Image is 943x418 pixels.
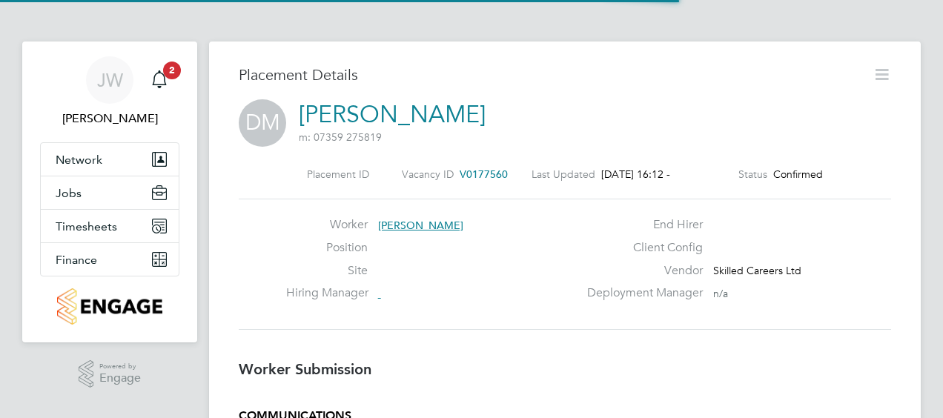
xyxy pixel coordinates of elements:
[378,219,463,232] span: [PERSON_NAME]
[40,110,179,127] span: Jake Wormall
[97,70,123,90] span: JW
[41,210,179,242] button: Timesheets
[578,240,703,256] label: Client Config
[57,288,162,325] img: countryside-properties-logo-retina.png
[601,167,670,181] span: [DATE] 16:12 -
[738,167,767,181] label: Status
[578,217,703,233] label: End Hirer
[299,100,486,129] a: [PERSON_NAME]
[163,62,181,79] span: 2
[41,176,179,209] button: Jobs
[286,217,368,233] label: Worker
[578,285,703,301] label: Deployment Manager
[145,56,174,104] a: 2
[286,263,368,279] label: Site
[532,167,595,181] label: Last Updated
[79,360,142,388] a: Powered byEngage
[41,243,179,276] button: Finance
[22,42,197,342] nav: Main navigation
[460,167,508,181] span: V0177560
[286,285,368,301] label: Hiring Manager
[56,153,102,167] span: Network
[299,130,382,144] span: m: 07359 275819
[56,186,82,200] span: Jobs
[402,167,454,181] label: Vacancy ID
[307,167,369,181] label: Placement ID
[713,287,728,300] span: n/a
[99,360,141,373] span: Powered by
[713,264,801,277] span: Skilled Careers Ltd
[239,65,861,84] h3: Placement Details
[40,288,179,325] a: Go to home page
[99,372,141,385] span: Engage
[56,253,97,267] span: Finance
[41,143,179,176] button: Network
[239,99,286,147] span: DM
[578,263,703,279] label: Vendor
[40,56,179,127] a: JW[PERSON_NAME]
[286,240,368,256] label: Position
[773,167,823,181] span: Confirmed
[56,219,117,233] span: Timesheets
[239,360,371,378] b: Worker Submission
